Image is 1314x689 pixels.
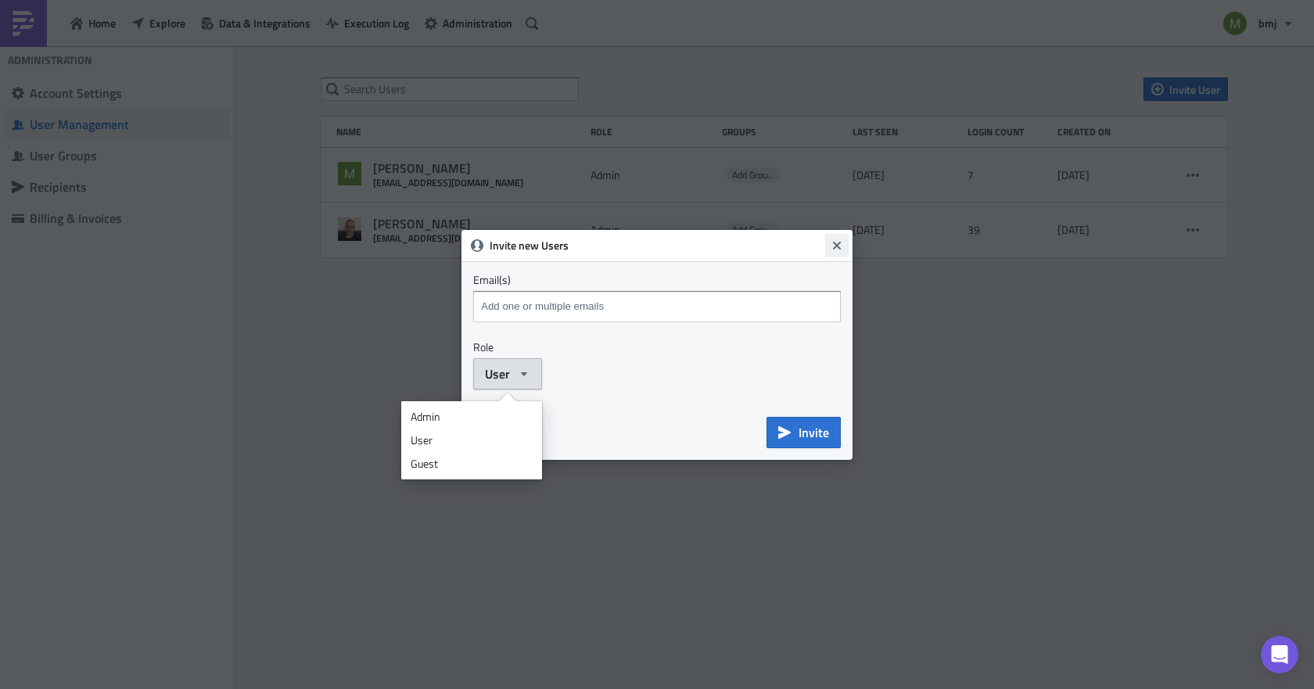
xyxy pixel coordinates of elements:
div: Guest [411,456,533,472]
button: Close [825,234,849,257]
button: User [473,358,542,389]
button: Invite [766,417,841,448]
span: User [485,364,510,383]
h6: Invite new Users [490,239,826,253]
div: Open Intercom Messenger [1261,636,1298,673]
div: Admin [411,409,533,425]
div: User [411,432,533,448]
span: Invite [799,423,829,442]
label: Email(s) [473,273,841,287]
input: Add one or multiple emails [477,295,841,318]
label: Role [473,340,841,354]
